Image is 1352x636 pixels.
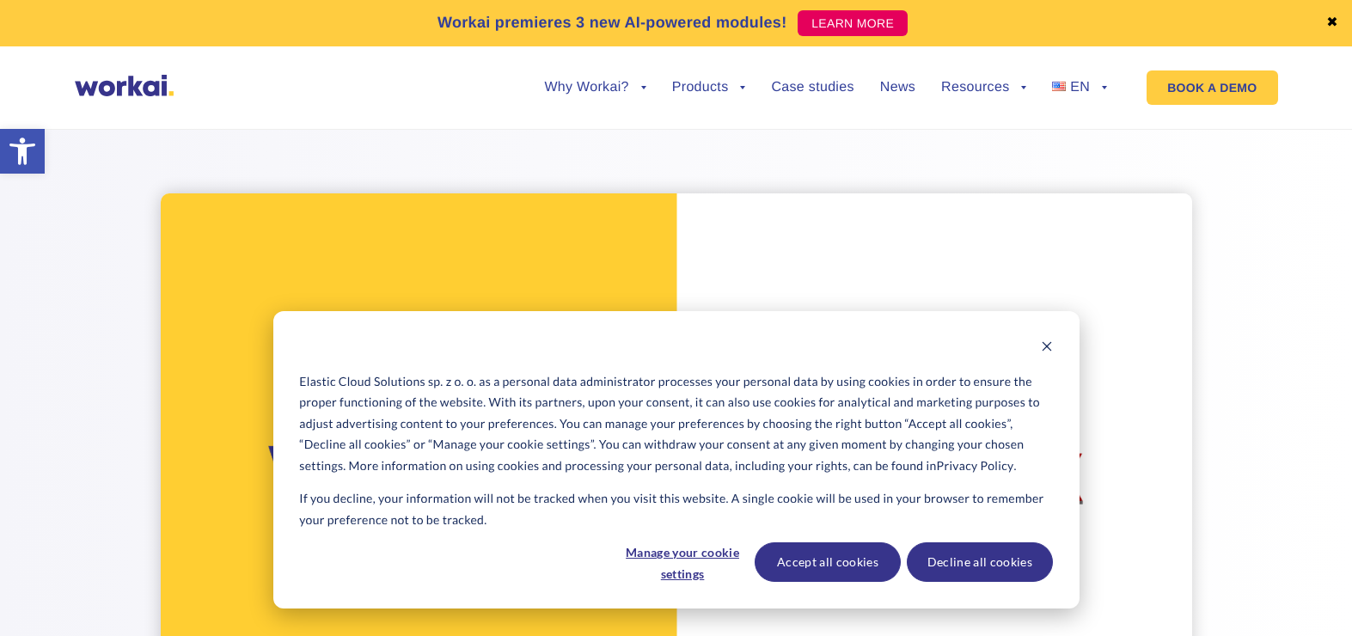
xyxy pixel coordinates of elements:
[907,542,1053,582] button: Decline all cookies
[437,11,787,34] p: Workai premieres 3 new AI-powered modules!
[1326,16,1338,30] a: ✖
[672,81,746,95] a: Products
[880,81,915,95] a: News
[755,542,901,582] button: Accept all cookies
[299,488,1052,530] p: If you decline, your information will not be tracked when you visit this website. A single cookie...
[1070,80,1090,95] span: EN
[616,542,749,582] button: Manage your cookie settings
[771,81,853,95] a: Case studies
[1041,338,1053,359] button: Dismiss cookie banner
[941,81,1026,95] a: Resources
[273,311,1080,608] div: Cookie banner
[798,10,908,36] a: LEARN MORE
[937,456,1014,477] a: Privacy Policy
[544,81,645,95] a: Why Workai?
[1147,70,1277,105] a: BOOK A DEMO
[299,371,1052,477] p: Elastic Cloud Solutions sp. z o. o. as a personal data administrator processes your personal data...
[1052,81,1107,95] a: EN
